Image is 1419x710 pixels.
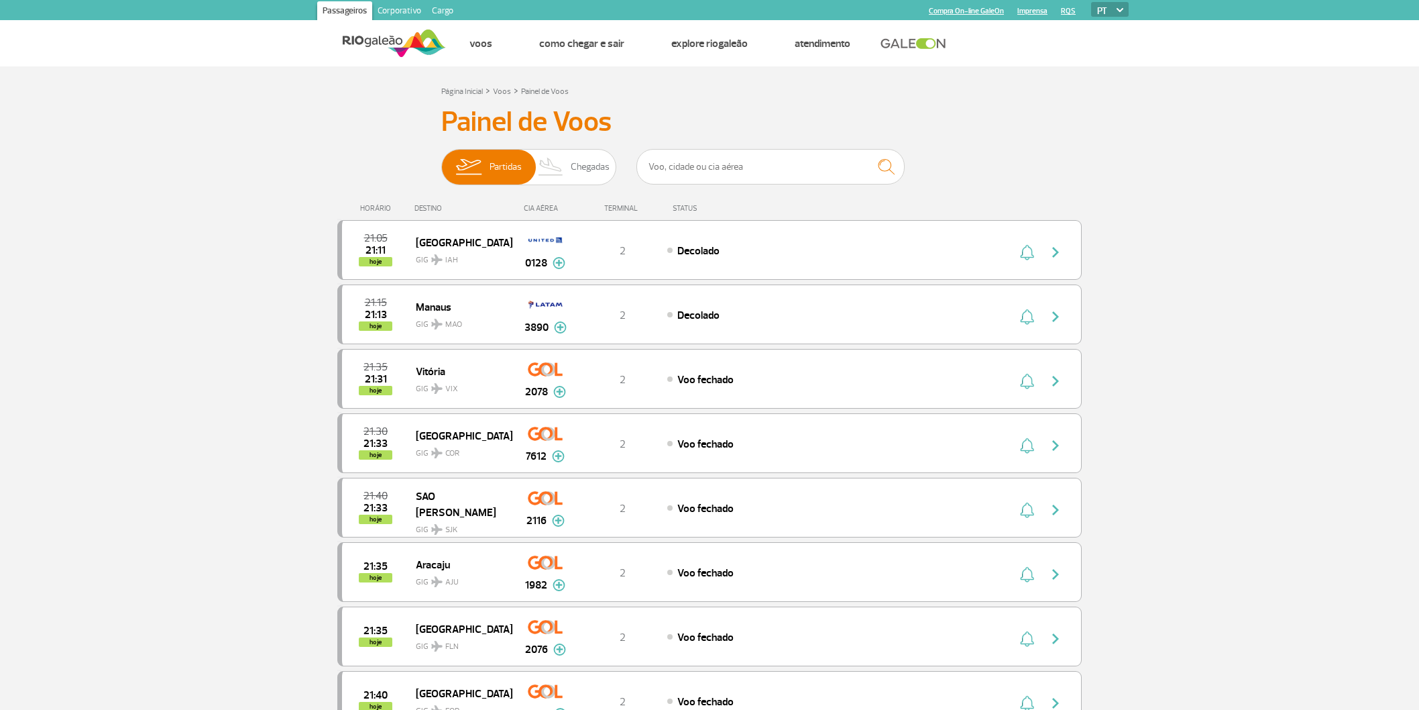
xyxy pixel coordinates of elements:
a: Passageiros [317,1,372,23]
span: Decolado [677,244,720,258]
span: 2025-10-01 21:30:00 [363,427,388,436]
span: 2 [620,373,626,387]
a: > [514,83,518,98]
span: Voo fechado [677,438,734,451]
img: destiny_airplane.svg [431,383,443,394]
input: Voo, cidade ou cia aérea [636,149,905,185]
span: Voo fechado [677,373,734,387]
span: 2025-10-01 21:05:00 [364,234,388,243]
a: RQS [1061,7,1076,15]
span: MAO [445,319,462,331]
img: seta-direita-painel-voo.svg [1047,244,1064,260]
span: 2025-10-01 21:13:47 [365,310,387,319]
span: AJU [445,576,459,589]
a: Compra On-line GaleOn [929,7,1004,15]
span: GIG [416,517,502,536]
span: Partidas [490,150,522,185]
img: sino-painel-voo.svg [1020,438,1034,454]
a: Explore RIOgaleão [671,37,748,50]
span: Decolado [677,309,720,322]
span: Voo fechado [677,502,734,515]
img: seta-direita-painel-voo.svg [1047,438,1064,454]
div: DESTINO [414,204,512,213]
a: Como chegar e sair [539,37,624,50]
span: 2025-10-01 21:33:02 [363,439,388,448]
span: 2025-10-01 21:40:00 [363,691,388,700]
a: Cargo [427,1,459,23]
span: 2116 [526,513,547,529]
img: seta-direita-painel-voo.svg [1047,502,1064,518]
span: 7612 [526,448,547,464]
span: Voo fechado [677,695,734,709]
span: Manaus [416,298,502,315]
img: mais-info-painel-voo.svg [553,579,565,591]
span: 2025-10-01 21:40:00 [363,491,388,501]
span: hoje [359,638,392,647]
img: sino-painel-voo.svg [1020,566,1034,582]
span: hoje [359,573,392,582]
span: Chegadas [571,150,610,185]
div: TERMINAL [579,204,666,213]
span: 2 [620,566,626,580]
a: Página Inicial [441,87,483,97]
img: sino-painel-voo.svg [1020,309,1034,325]
span: 2025-10-01 21:11:00 [365,246,386,255]
img: slider-embarque [447,150,490,185]
a: Corporativo [372,1,427,23]
span: FLN [445,641,459,653]
span: 2 [620,631,626,644]
span: [GEOGRAPHIC_DATA] [416,620,502,638]
img: mais-info-painel-voo.svg [552,450,565,462]
span: hoje [359,386,392,395]
span: 2025-10-01 21:35:00 [363,362,388,372]
span: 2 [620,695,626,709]
div: CIA AÉREA [512,204,579,213]
span: 2025-10-01 21:33:43 [363,503,388,513]
a: Voos [493,87,511,97]
a: > [486,83,490,98]
span: 2025-10-01 21:35:00 [363,562,388,571]
span: Vitória [416,362,502,380]
span: 2076 [525,642,548,658]
img: destiny_airplane.svg [431,448,443,458]
img: sino-painel-voo.svg [1020,631,1034,647]
span: GIG [416,440,502,460]
a: Painel de Voos [521,87,569,97]
span: Voo fechado [677,566,734,580]
span: 0128 [525,255,547,271]
img: seta-direita-painel-voo.svg [1047,309,1064,325]
span: [GEOGRAPHIC_DATA] [416,684,502,702]
span: VIX [445,383,458,395]
span: 2025-10-01 21:35:00 [363,626,388,636]
span: IAH [445,254,458,266]
span: 2 [620,502,626,515]
span: hoje [359,515,392,524]
span: 2025-10-01 21:31:40 [365,374,387,384]
span: hoje [359,321,392,331]
span: Aracaju [416,556,502,573]
div: HORÁRIO [341,204,414,213]
img: mais-info-painel-voo.svg [552,515,565,527]
span: [GEOGRAPHIC_DATA] [416,427,502,444]
span: hoje [359,257,392,266]
img: destiny_airplane.svg [431,254,443,265]
img: sino-painel-voo.svg [1020,502,1034,518]
span: hoje [359,450,392,460]
img: destiny_airplane.svg [431,641,443,652]
span: SJK [445,524,457,536]
span: [GEOGRAPHIC_DATA] [416,234,502,251]
a: Voos [469,37,492,50]
div: STATUS [666,204,775,213]
span: COR [445,448,459,460]
img: seta-direita-painel-voo.svg [1047,373,1064,389]
span: GIG [416,247,502,266]
span: Voo fechado [677,631,734,644]
img: slider-desembarque [531,150,571,185]
img: destiny_airplane.svg [431,319,443,329]
span: GIG [416,376,502,395]
span: 2 [620,309,626,322]
span: 1982 [525,577,547,593]
img: mais-info-painel-voo.svg [553,644,566,656]
span: SAO [PERSON_NAME] [416,487,502,521]
img: sino-painel-voo.svg [1020,373,1034,389]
